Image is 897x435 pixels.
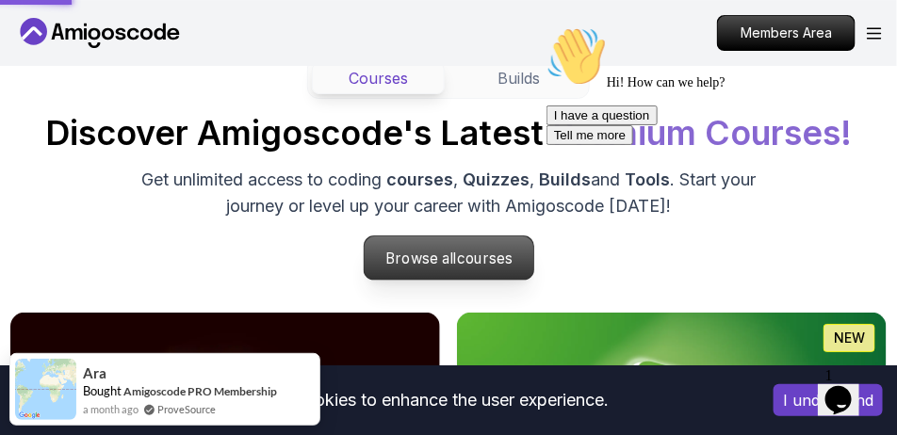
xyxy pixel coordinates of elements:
[15,359,76,420] img: provesource social proof notification image
[774,384,883,416] button: Accept cookies
[8,106,94,126] button: Tell me more
[45,114,852,152] h2: Discover Amigoscode's Latest
[364,236,533,280] p: Browse all
[539,19,878,350] iframe: chat widget
[463,169,530,189] span: Quizzes
[157,403,216,415] a: ProveSource
[14,379,745,421] div: This website uses cookies to enhance the user experience.
[312,62,445,94] button: Courses
[8,87,119,106] button: I have a question
[386,169,453,189] span: courses
[83,365,106,381] span: Ara
[8,8,68,68] img: :wave:
[452,62,585,94] button: Builds
[123,384,277,398] a: Amigoscode PRO Membership
[8,56,187,71] span: Hi! How can we help?
[717,15,856,51] a: Members Area
[8,8,347,126] div: 👋Hi! How can we help?I have a questionTell me more
[83,401,139,417] span: a month ago
[83,383,122,398] span: Bought
[818,360,878,416] iframe: chat widget
[363,235,533,281] a: Browse allcourses
[457,249,512,266] span: courses
[132,167,765,219] p: Get unlimited access to coding , , and . Start your journey or level up your career with Amigosco...
[718,16,855,50] p: Members Area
